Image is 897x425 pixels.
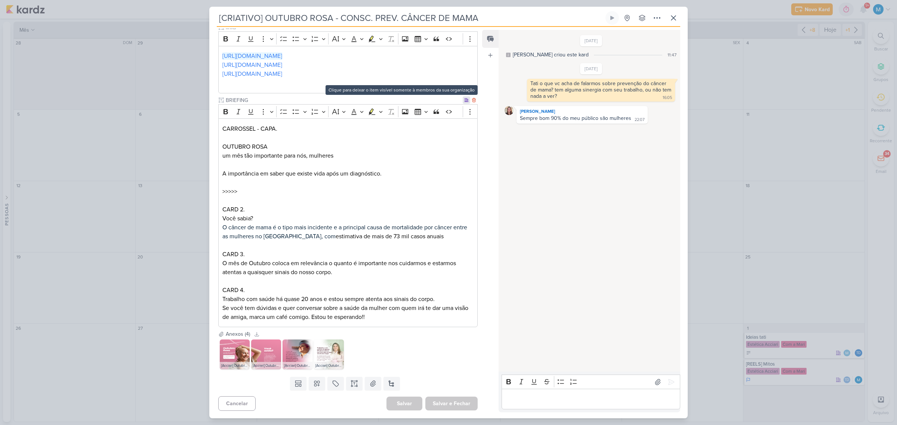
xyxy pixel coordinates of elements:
[663,95,672,101] div: 16:05
[513,51,589,59] div: [PERSON_NAME] criou este kard
[222,205,474,259] p: CARD 2. Você sabia? estimativa de mais de 73 mil casos anuais CARD 3.
[518,108,646,115] div: [PERSON_NAME]
[224,96,463,104] input: Texto sem título
[326,85,478,95] div: Clique para deixar o item visível somente à membros da sua organização
[222,52,282,60] a: [URL][DOMAIN_NAME]
[218,118,478,327] div: Editor editing area: main
[251,339,281,369] img: Kjw308P6j1LN2NusOpzfhPvRgDDqK5XXOKFatHZ5.png
[222,124,474,160] p: CARROSSEL - CAPA. OUTUBRO ROSA um mês tão importante para nós, mulheres
[222,295,474,304] p: Trabalho com saúde há quase 20 anos e estou sempre atenta aos sinais do corpo.
[218,104,478,119] div: Editor toolbar
[226,330,250,338] div: Anexos (4)
[530,80,673,99] div: Tati o que vc acha de falarmos sobre prevenção do câncer de mama? tem alguma sinergia com seu tra...
[314,362,344,369] div: [Acciari] Outubro Rosa - 04.png
[222,259,474,277] p: O mês de Outubro coloca em relevância o quanto é importante nos cuidarmos e estarmos atentas a qu...
[222,160,474,178] p: A importância em saber que existe vida após um diagnóstico.
[218,31,478,46] div: Editor toolbar
[283,339,312,369] img: m7zDpmEwcYxJMMNOt0SFuZZ4iIxKpv1qHAYOfS2I.png
[283,362,312,369] div: [Acciari] Outubro Rosa - 03.png
[251,362,281,369] div: [Acciari] Outubro Rosa - 02.png
[222,61,282,69] a: [URL][DOMAIN_NAME]
[520,115,631,121] div: Sempre bom 90% do meu público são mulheres
[502,389,680,409] div: Editor editing area: main
[218,396,256,411] button: Cancelar
[502,375,680,389] div: Editor toolbar
[222,70,282,78] a: [URL][DOMAIN_NAME]
[668,52,676,58] div: 11:47
[217,11,604,25] input: Kard Sem Título
[218,46,478,93] div: Editor editing area: main
[222,224,467,240] span: O câncer de mama é o tipo mais incidente e a principal causa de mortalidade por câncer entre as m...
[220,339,250,369] img: TnTjUYWDdPHzy1mgyO34XWn9y9t07ozMMwk4FhOu.png
[314,339,344,369] img: Efj4ysvv1ftOAiSJjuZPbRFtcf03ey0UThEMleU2.png
[220,362,250,369] div: [Acciari] Outubro Rosa - 01.png
[609,15,615,21] div: Ligar relógio
[505,106,514,115] img: Tatiane Acciari
[222,178,474,196] p: >>>>>
[222,286,474,295] p: CARD 4.
[222,304,474,322] p: Se você tem dúvidas e quer conversar sobre a saúde da mulher com quem irá te dar uma visão de ami...
[635,117,645,123] div: 22:07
